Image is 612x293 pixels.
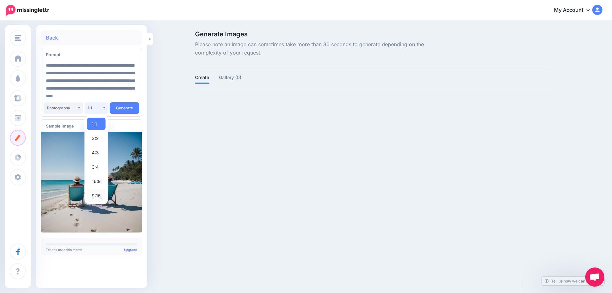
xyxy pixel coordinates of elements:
span: 1:1 [92,120,97,128]
img: two_adults_beach.webp [41,132,142,232]
span: Prompt [46,52,61,57]
a: Gallery (0) [219,74,242,81]
div: 1:1 [88,106,102,110]
span: 16:9 [92,177,101,185]
span: 9:16 [92,192,101,199]
img: Missinglettr [6,5,49,16]
a: Back [46,35,58,40]
button: 1:1 [84,102,108,114]
div: Photography [47,106,77,110]
a: Create [195,74,209,81]
a: My Account [548,3,602,18]
button: Generate [110,102,139,114]
button: Photography [44,102,83,114]
a: Upgrade [124,248,137,252]
span: Sample Image [46,123,74,128]
span: 3:4 [92,163,99,171]
span: 3:2 [92,134,99,142]
div: Chat abierto [585,267,604,287]
span: Please note an image can sometimes take more than 30 seconds to generate depending on the complex... [195,40,430,57]
span: Generate Images [195,31,430,37]
span: 4:3 [92,149,99,156]
img: menu.png [15,35,21,41]
a: Tell us how we can improve [542,277,604,285]
p: Tokens used this month [46,248,137,251]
